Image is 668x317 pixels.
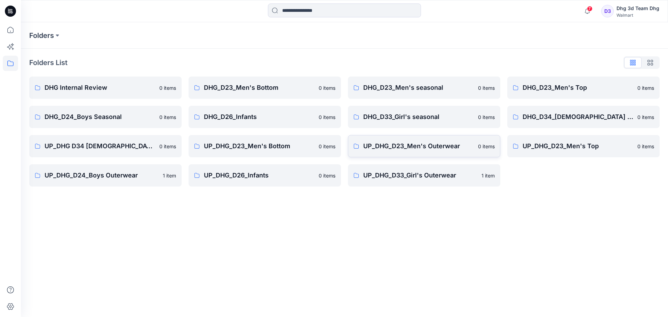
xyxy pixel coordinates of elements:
[478,84,495,92] p: 0 items
[601,5,614,17] div: D3
[363,83,474,93] p: DHG_D23_Men's seasonal
[159,143,176,150] p: 0 items
[204,141,315,151] p: UP_DHG_D23_Men's Bottom
[29,135,182,157] a: UP_DHG D34 [DEMOGRAPHIC_DATA] Outerwear0 items
[363,171,477,180] p: UP_DHG_D33_Girl's Outerwear
[348,135,500,157] a: UP_DHG_D23_Men's Outerwear0 items
[189,77,341,99] a: DHG_D23_Men's Bottom0 items
[637,113,654,121] p: 0 items
[204,112,315,122] p: DHG_D26_Infants
[587,6,593,11] span: 7
[478,143,495,150] p: 0 items
[507,77,660,99] a: DHG_D23_Men's Top0 items
[29,106,182,128] a: DHG_D24_Boys Seasonal0 items
[319,113,335,121] p: 0 items
[507,135,660,157] a: UP_DHG_D23_Men's Top0 items
[204,171,315,180] p: UP_DHG_D26_Infants
[319,172,335,179] p: 0 items
[189,135,341,157] a: UP_DHG_D23_Men's Bottom0 items
[348,77,500,99] a: DHG_D23_Men's seasonal0 items
[45,141,155,151] p: UP_DHG D34 [DEMOGRAPHIC_DATA] Outerwear
[482,172,495,179] p: 1 item
[29,164,182,187] a: UP_DHG_D24_Boys Outerwear1 item
[29,57,67,68] p: Folders List
[617,4,659,13] div: Dhg 3d Team Dhg
[29,77,182,99] a: DHG Internal Review0 items
[159,84,176,92] p: 0 items
[159,113,176,121] p: 0 items
[348,106,500,128] a: DHG_D33_Girl's seasonal0 items
[204,83,315,93] p: DHG_D23_Men's Bottom
[45,83,155,93] p: DHG Internal Review
[45,171,159,180] p: UP_DHG_D24_Boys Outerwear
[189,164,341,187] a: UP_DHG_D26_Infants0 items
[523,112,633,122] p: DHG_D34_[DEMOGRAPHIC_DATA] seasonal
[523,141,633,151] p: UP_DHG_D23_Men's Top
[319,143,335,150] p: 0 items
[29,31,54,40] a: Folders
[319,84,335,92] p: 0 items
[637,84,654,92] p: 0 items
[45,112,155,122] p: DHG_D24_Boys Seasonal
[617,13,659,18] div: Walmart
[363,141,474,151] p: UP_DHG_D23_Men's Outerwear
[637,143,654,150] p: 0 items
[163,172,176,179] p: 1 item
[363,112,474,122] p: DHG_D33_Girl's seasonal
[507,106,660,128] a: DHG_D34_[DEMOGRAPHIC_DATA] seasonal0 items
[348,164,500,187] a: UP_DHG_D33_Girl's Outerwear1 item
[523,83,633,93] p: DHG_D23_Men's Top
[478,113,495,121] p: 0 items
[189,106,341,128] a: DHG_D26_Infants0 items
